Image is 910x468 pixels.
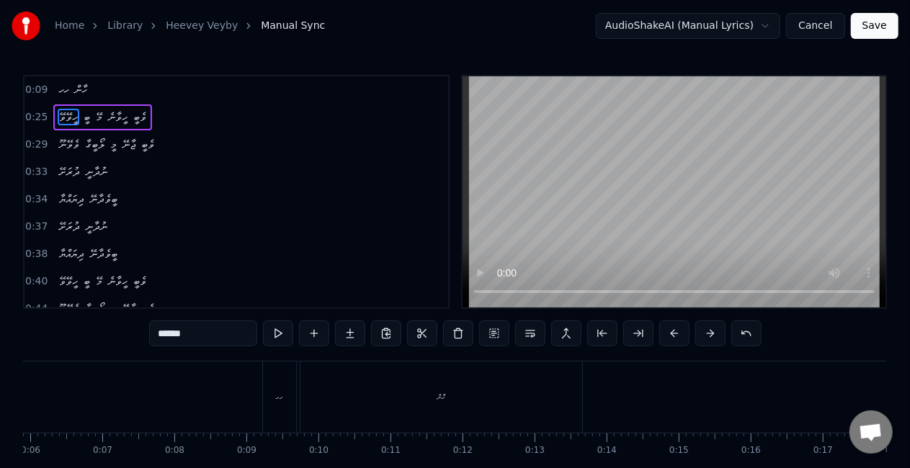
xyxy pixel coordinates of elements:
span: ދިޔައްޔާ [58,246,86,262]
a: Home [55,19,84,33]
button: Cancel [786,13,844,39]
span: ނުދާނީ [84,163,109,180]
span: ބީ [82,109,92,125]
img: youka [12,12,40,40]
div: ހހ [276,392,283,402]
span: 0:38 [25,247,48,261]
div: 0:15 [669,445,689,456]
span: ވެބީ [140,300,156,317]
div: 0:07 [93,445,112,456]
span: ނުދާނީ [84,218,109,235]
div: 0:12 [453,445,473,456]
span: ވެބީ [140,136,156,153]
span: ދިޔައްޔާ [58,191,86,207]
span: ލޯބީގާ [84,136,106,153]
span: ލޯބީގާ [84,300,106,317]
span: 0:25 [25,110,48,125]
span: ހީވޭވޭ [58,273,79,289]
div: 0:16 [741,445,761,456]
span: ވެބީ [132,273,148,289]
span: 0:40 [25,274,48,289]
a: Heevey Veyby [166,19,238,33]
div: 0:10 [309,445,329,456]
span: ހީވޭވޭ [58,109,79,125]
div: 0:09 [237,445,257,456]
span: ޖާނޭ [121,300,137,317]
div: 0:08 [165,445,184,456]
div: 0:06 [21,445,40,456]
div: 0:14 [597,445,617,456]
span: ބީވެދާނޭ [89,191,119,207]
span: ދުރަށޭ [58,163,81,180]
span: ބީވެދާނޭ [89,246,119,262]
span: 0:44 [25,302,48,316]
div: 0:11 [381,445,401,456]
span: މީ [109,300,118,317]
span: ހީވާނެ [107,273,129,289]
span: Manual Sync [261,19,325,33]
span: ވެބީ [132,109,148,125]
div: 0:17 [813,445,833,456]
span: ދުރަށޭ [58,218,81,235]
nav: breadcrumb [55,19,325,33]
div: Open chat [849,410,893,454]
span: ބީ [82,273,92,289]
div: 0:18 [886,445,905,456]
div: 0:13 [525,445,545,456]
span: ވެވޭނޫ [58,136,81,153]
span: ހީވާނެ [107,109,129,125]
span: މޭ [94,273,104,289]
div: ހާން [437,392,445,402]
span: ހާން [73,81,89,98]
span: 0:33 [25,165,48,179]
button: Save [851,13,898,39]
span: ޖާނޭ [121,136,137,153]
span: 0:29 [25,138,48,152]
span: ވެވޭނޫ [58,300,81,317]
span: 0:34 [25,192,48,207]
span: ހހ [58,81,71,98]
span: މީ [109,136,118,153]
span: މޭ [94,109,104,125]
span: 0:37 [25,220,48,234]
span: 0:09 [25,83,48,97]
a: Library [107,19,143,33]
